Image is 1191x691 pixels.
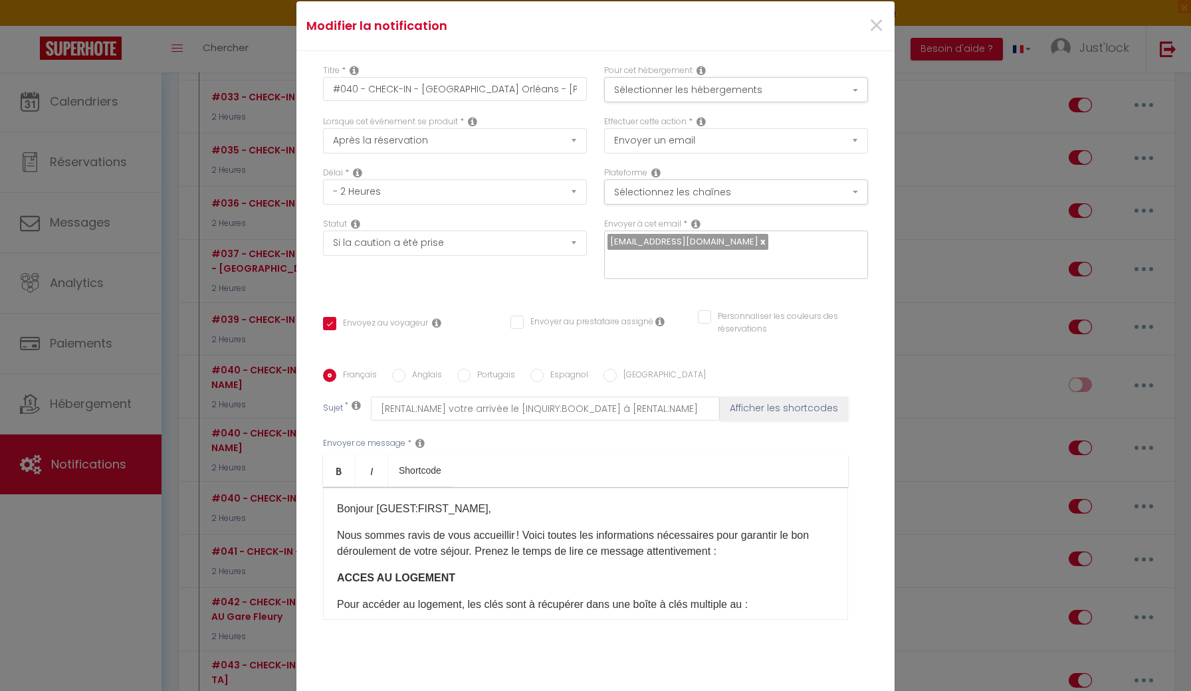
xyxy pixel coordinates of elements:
i: Booking status [351,219,360,229]
i: Envoyer au voyageur [432,318,441,328]
label: Statut [323,218,347,231]
h4: Modifier la notification [306,17,686,35]
label: Pour cet hébergement [604,64,693,77]
label: Titre [323,64,340,77]
i: Message [415,438,425,448]
button: Afficher les shortcodes [720,397,848,421]
i: Subject [352,400,361,411]
strong: ACCES AU LOGEMENT [337,572,455,583]
button: Sélectionnez les chaînes [604,179,868,205]
p: Pour accéder au logement, les clés sont à récupérer dans une boîte à clés multiple au : [337,597,834,613]
label: Sujet [323,402,343,416]
i: This Rental [697,65,706,76]
i: Action Type [697,116,706,127]
label: Français [336,369,377,383]
span: [EMAIL_ADDRESS][DOMAIN_NAME] [610,235,758,248]
button: Ouvrir le widget de chat LiveChat [11,5,51,45]
label: Portugais [471,369,515,383]
p: Bonjour [GUEST:FIRST_NAME]​, [337,501,834,517]
label: Plateforme [604,167,647,179]
label: Effectuer cette action [604,116,687,128]
p: Nous sommes ravis de vous accueillir ! Voici toutes les informations nécessaires pour garantir le... [337,528,834,559]
button: Sélectionner les hébergements [604,77,868,102]
label: Lorsque cet événement se produit [323,116,458,128]
label: Délai [323,167,343,179]
i: Title [350,65,359,76]
a: Italic [356,454,388,486]
i: Recipient [691,219,701,229]
label: Espagnol [544,369,588,383]
span: × [868,6,885,46]
i: Action Time [353,167,362,178]
button: Close [868,12,885,41]
label: Envoyer ce message [323,437,405,450]
label: Envoyer à cet email [604,218,681,231]
label: Anglais [405,369,442,383]
i: Action Channel [651,167,661,178]
i: Event Occur [468,116,477,127]
a: Shortcode [388,454,452,486]
i: Envoyer au prestataire si il est assigné [655,316,665,327]
a: Bold [323,454,356,486]
label: [GEOGRAPHIC_DATA] [617,369,706,383]
iframe: Chat [1135,631,1181,681]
